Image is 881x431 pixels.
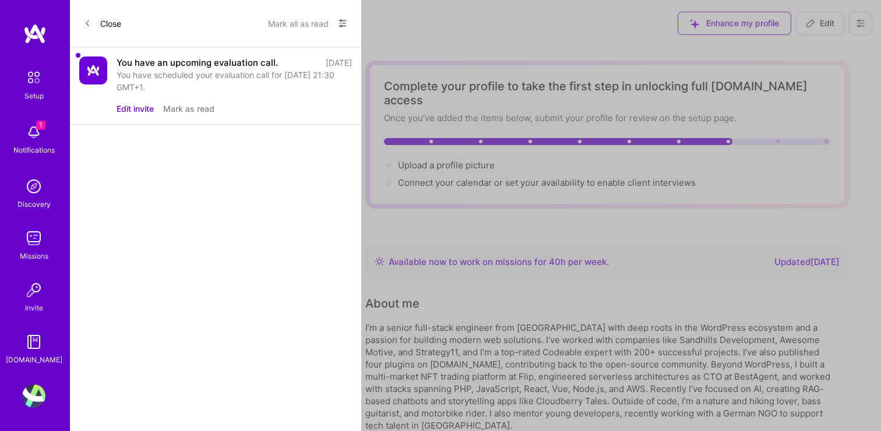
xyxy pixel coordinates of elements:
img: guide book [22,330,45,354]
img: setup [22,65,46,90]
button: Mark as read [163,103,214,115]
img: Company Logo [79,56,107,84]
div: You have an upcoming evaluation call. [117,56,278,69]
div: Setup [24,90,44,102]
img: logo [23,23,47,44]
button: Close [84,14,121,33]
img: User Avatar [22,384,45,408]
img: teamwork [22,227,45,250]
div: [DOMAIN_NAME] [6,354,62,366]
div: Missions [20,250,48,262]
img: discovery [22,175,45,198]
div: Invite [25,302,43,314]
a: User Avatar [19,384,48,408]
div: [DATE] [326,56,352,69]
img: Invite [22,278,45,302]
div: Discovery [17,198,51,210]
button: Edit invite [117,103,154,115]
button: Mark all as read [268,14,329,33]
div: You have scheduled your evaluation call for [DATE] 21:30 GMT+1. [117,69,352,93]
